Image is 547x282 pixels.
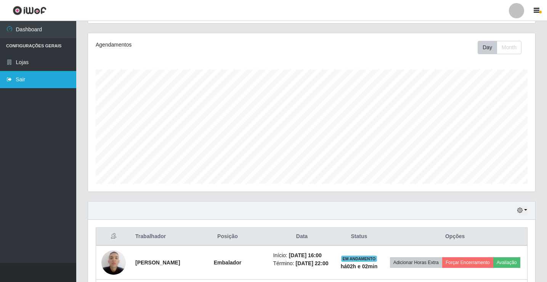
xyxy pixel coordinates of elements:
time: [DATE] 16:00 [289,252,322,258]
button: Month [497,41,521,54]
div: Agendamentos [96,41,269,49]
button: Forçar Encerramento [442,257,493,268]
div: First group [478,41,521,54]
span: EM ANDAMENTO [341,256,377,262]
button: Adicionar Horas Extra [390,257,442,268]
li: Início: [273,251,330,259]
button: Avaliação [493,257,520,268]
th: Data [268,228,335,246]
th: Status [335,228,383,246]
time: [DATE] 22:00 [296,260,329,266]
strong: há 02 h e 02 min [341,263,378,269]
th: Trabalhador [131,228,186,246]
div: Toolbar with button groups [478,41,528,54]
button: Day [478,41,497,54]
li: Término: [273,259,330,267]
img: 1701349754449.jpeg [101,246,126,279]
strong: Embalador [214,259,241,266]
th: Posição [187,228,269,246]
th: Opções [383,228,527,246]
strong: [PERSON_NAME] [135,259,180,266]
img: CoreUI Logo [13,6,47,15]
